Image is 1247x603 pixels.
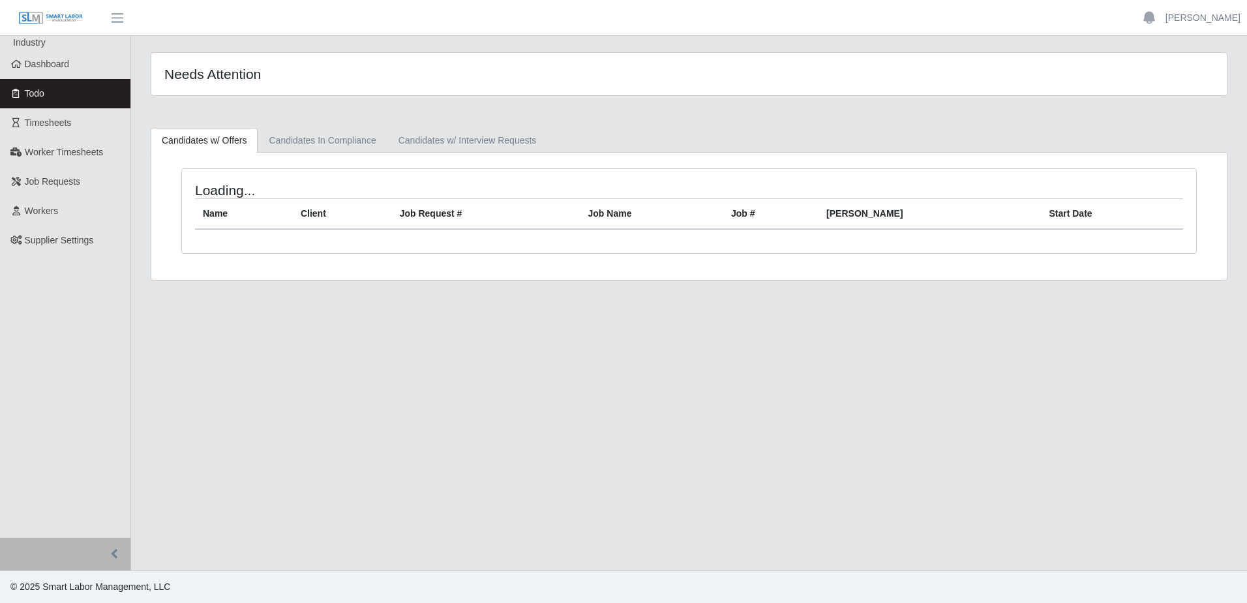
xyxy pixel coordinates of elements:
th: Name [195,199,293,230]
a: Candidates w/ Offers [151,128,258,153]
span: Timesheets [25,117,72,128]
span: Worker Timesheets [25,147,103,157]
th: Job # [723,199,819,230]
span: Workers [25,206,59,216]
span: © 2025 Smart Labor Management, LLC [10,581,170,592]
th: [PERSON_NAME] [819,199,1041,230]
span: Todo [25,88,44,99]
span: Dashboard [25,59,70,69]
th: Job Name [580,199,723,230]
h4: Needs Attention [164,66,590,82]
img: SLM Logo [18,11,83,25]
th: Start Date [1041,199,1183,230]
span: Supplier Settings [25,235,94,245]
span: Industry [13,37,46,48]
a: Candidates In Compliance [258,128,387,153]
a: Candidates w/ Interview Requests [387,128,548,153]
th: Client [293,199,392,230]
span: Job Requests [25,176,81,187]
th: Job Request # [392,199,580,230]
a: [PERSON_NAME] [1165,11,1240,25]
h4: Loading... [195,182,595,198]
